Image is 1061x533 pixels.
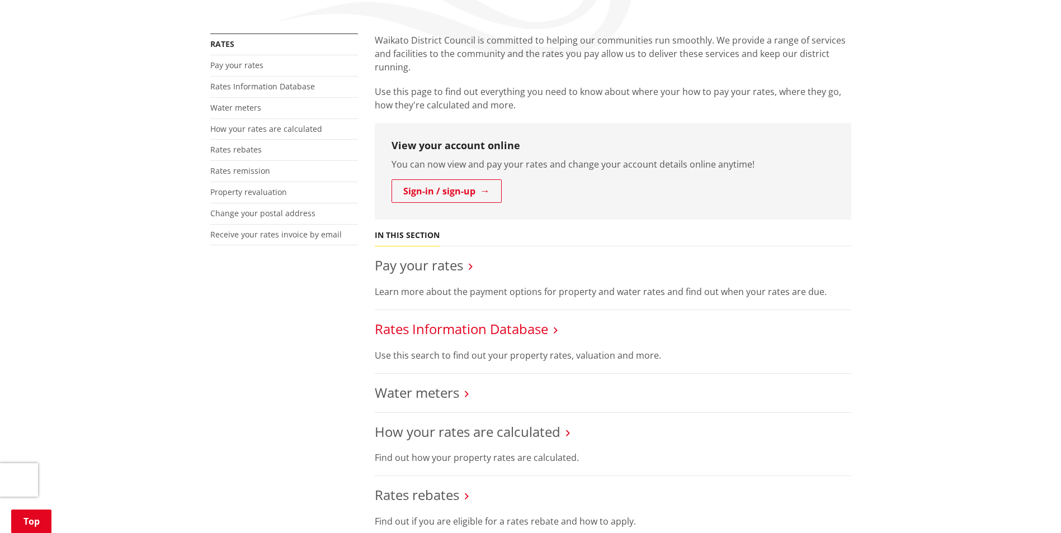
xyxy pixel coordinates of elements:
[1010,486,1050,526] iframe: Messenger Launcher
[210,208,315,218] a: Change your postal address
[375,515,851,528] p: Find out if you are eligible for a rates rebate and how to apply.
[375,486,459,504] a: Rates rebates
[375,34,851,74] p: Waikato District Council is committed to helping our communities run smoothly. We provide a range...
[210,144,262,155] a: Rates rebates
[11,510,51,533] a: Top
[210,39,234,49] a: Rates
[375,422,560,441] a: How your rates are calculated
[375,285,851,298] p: Learn more about the payment options for property and water rates and find out when your rates ar...
[210,165,270,176] a: Rates remission
[392,158,834,171] p: You can now view and pay your rates and change your account details online anytime!
[375,451,851,464] p: Find out how your property rates are calculated.
[392,179,502,203] a: Sign-in / sign-up
[375,256,463,274] a: Pay your rates
[210,229,342,240] a: Receive your rates invoice by email
[375,231,440,240] h5: In this section
[375,349,851,362] p: Use this search to find out your property rates, valuation and more.
[210,81,315,92] a: Rates Information Database
[210,102,261,113] a: Water meters
[210,123,322,134] a: How your rates are calculated
[210,60,263,70] a: Pay your rates
[375,85,851,112] p: Use this page to find out everything you need to know about where your how to pay your rates, whe...
[375,383,459,402] a: Water meters
[392,140,834,152] h3: View your account online
[375,320,548,338] a: Rates Information Database
[210,187,287,197] a: Property revaluation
